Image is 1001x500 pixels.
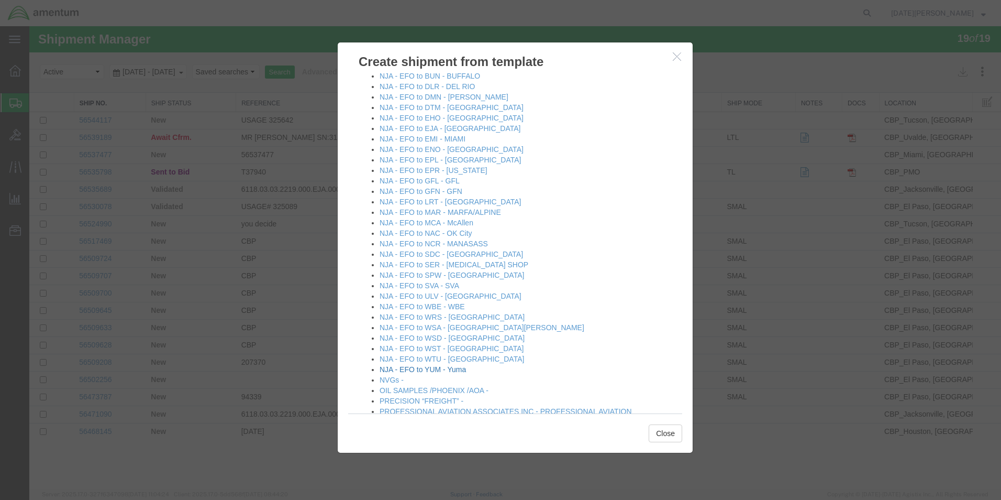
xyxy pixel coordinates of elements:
a: OIL SAMPLES /PHOENIX /AOA - [350,360,459,368]
a: NJA - EFO to WST - [GEOGRAPHIC_DATA] [350,318,494,327]
a: NVGs - [350,350,374,358]
a: NJA - EFO to GFN - GFN [350,161,433,169]
a: NJA - EFO to MCA - McAllen [350,192,444,201]
a: NJA - EFO to DTM - [GEOGRAPHIC_DATA] [350,77,494,85]
a: NJA - EFO to SDC - [GEOGRAPHIC_DATA] [350,224,494,232]
a: NJA - EFO to NAC - OK City [350,203,443,211]
a: NJA - EFO to ULV - [GEOGRAPHIC_DATA] [350,266,492,274]
a: NJA - EFO to WBE - WBE [350,276,436,285]
a: PROFESSIONAL AVIATION ASSOCIATES INC - PROFESSIONAL AVIATION ASSOCIATES INC [350,381,603,400]
a: NJA - EFO to EMI - MIAMI [350,108,436,117]
a: NJA - EFO to MAR - MARFA/ALPINE [350,182,472,190]
a: NJA - EFO to WSA - [GEOGRAPHIC_DATA][PERSON_NAME] [350,297,555,306]
a: NJA - EFO to LRT - [GEOGRAPHIC_DATA] [350,171,492,180]
a: NJA - EFO to SER - [MEDICAL_DATA] SHOP [350,234,499,243]
a: NJA - EFO to SVA - SVA [350,255,430,264]
a: NJA - EFO to GFL - GFL [350,150,430,159]
a: NJA - EFO to YUM - Yuma [350,339,437,347]
a: NJA - EFO to SPW - [GEOGRAPHIC_DATA] [350,245,495,253]
button: Close [619,398,653,416]
a: NJA - EFO to NCR - MANASASS [350,213,459,222]
a: NJA - EFO to EJA - [GEOGRAPHIC_DATA] [350,98,491,106]
a: NJA - EFO to EPL - [GEOGRAPHIC_DATA] [350,129,492,138]
a: NJA - EFO to DMN - [PERSON_NAME] [350,67,479,75]
a: NJA - EFO to EPR - [US_STATE] [350,140,458,148]
iframe: FS Legacy Container [29,26,1001,489]
a: NJA - EFO to EHO - [GEOGRAPHIC_DATA] [350,88,494,96]
a: NJA - EFO to WSD - [GEOGRAPHIC_DATA] [350,308,495,316]
a: NJA - EFO to WTU - [GEOGRAPHIC_DATA] [350,329,495,337]
a: NJA - EFO to BUN - BUFFALO [350,46,451,54]
a: NJA - EFO to ENO - [GEOGRAPHIC_DATA] [350,119,494,127]
a: PRECISION “FREIGHT” - [350,371,434,379]
a: NJA - EFO to WRS - [GEOGRAPHIC_DATA] [350,287,495,295]
a: NJA - EFO to DLR - DEL RIO [350,56,446,64]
